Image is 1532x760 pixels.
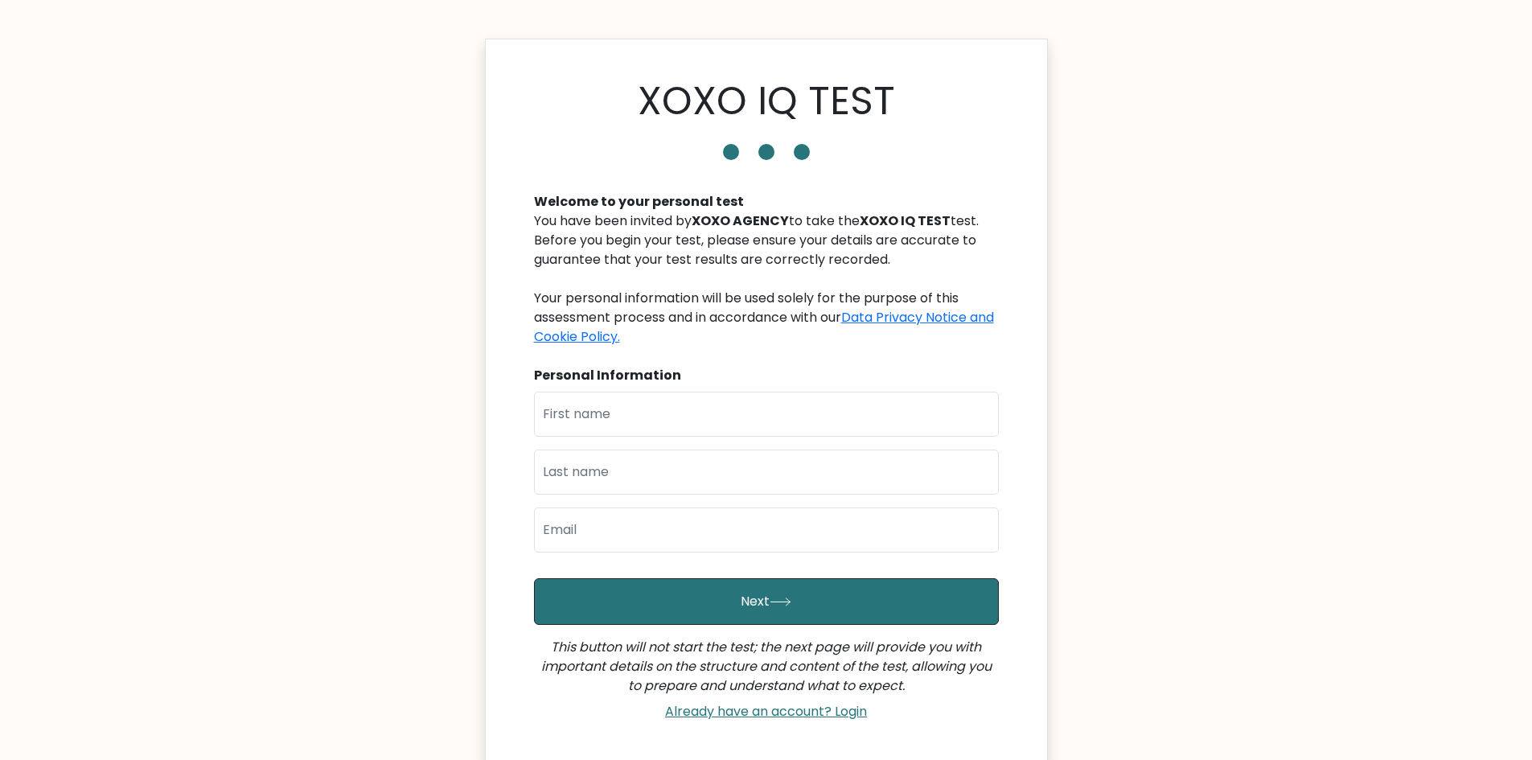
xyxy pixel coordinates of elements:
[534,366,999,385] div: Personal Information
[541,638,992,695] i: This button will not start the test; the next page will provide you with important details on the...
[534,578,999,625] button: Next
[534,308,994,346] a: Data Privacy Notice and Cookie Policy.
[860,212,951,230] b: XOXO IQ TEST
[534,192,999,212] div: Welcome to your personal test
[534,450,999,495] input: Last name
[638,78,895,125] h1: XOXO IQ TEST
[534,507,999,553] input: Email
[692,212,789,230] b: XOXO AGENCY
[534,392,999,437] input: First name
[659,702,873,721] a: Already have an account? Login
[534,212,999,347] div: You have been invited by to take the test. Before you begin your test, please ensure your details...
